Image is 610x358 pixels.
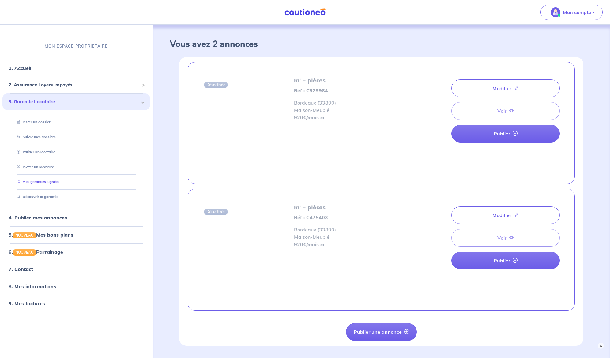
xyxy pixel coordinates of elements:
span: Bordeaux (33800) Maison - Meublé [294,227,336,240]
div: 8. Mes informations [2,280,150,292]
div: Découvrir la garantie [10,192,143,202]
button: illu_account_valid_menu.svgMon compte [540,5,603,20]
span: 2. Assurance Loyers Impayés [9,82,139,89]
div: 3. Garantie Locataire [2,93,150,110]
span: 3. Garantie Locataire [9,98,139,105]
div: Valider un locataire [10,147,143,157]
div: 1. Accueil [2,62,150,74]
a: 5.NOUVEAUMes bons plans [9,232,73,238]
button: × [598,343,604,349]
div: Mes garanties signées [10,177,143,187]
h5: m² - pièces [294,77,408,84]
strong: 920 [294,114,325,120]
button: Publier une annonce [346,323,417,341]
div: Suivre mes dossiers [10,132,143,142]
span: Désactivée [204,209,228,215]
a: Modifier [451,79,560,97]
em: €/mois cc [303,114,325,120]
div: 2. Assurance Loyers Impayés [2,79,150,91]
span: Désactivée [204,82,228,88]
a: Valider un locataire [14,150,55,154]
img: Cautioneo [282,8,328,16]
a: Inviter un locataire [14,165,54,169]
div: Inviter un locataire [10,162,143,172]
div: 5.NOUVEAUMes bons plans [2,229,150,241]
a: 1. Accueil [9,65,31,71]
a: Découvrir la garantie [14,195,58,199]
a: Publier [451,125,560,143]
em: €/mois cc [303,241,325,247]
strong: Réf : C929984 [294,87,328,93]
a: 4. Publier mes annonces [9,215,67,221]
a: 9. Mes factures [9,300,45,307]
a: 8. Mes informations [9,283,56,289]
h3: Vous avez 2 annonces [170,39,593,50]
a: Tester un dossier [14,120,51,124]
span: Bordeaux (33800) Maison - Meublé [294,100,336,113]
p: MON ESPACE PROPRIÉTAIRE [45,43,108,49]
a: Suivre mes dossiers [14,135,56,139]
img: illu_account_valid_menu.svg [551,7,560,17]
div: 9. Mes factures [2,297,150,310]
strong: 920 [294,241,325,247]
div: 7. Contact [2,263,150,275]
h5: m² - pièces [294,204,408,211]
div: 4. Publier mes annonces [2,211,150,224]
a: Modifier [451,206,560,224]
div: 6.NOUVEAUParrainage [2,246,150,258]
p: Mon compte [563,9,591,16]
a: Mes garanties signées [14,180,59,184]
a: 7. Contact [9,266,33,272]
div: Tester un dossier [10,117,143,127]
a: 6.NOUVEAUParrainage [9,249,63,255]
a: Publier [451,252,560,269]
strong: Réf : C475403 [294,214,328,220]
